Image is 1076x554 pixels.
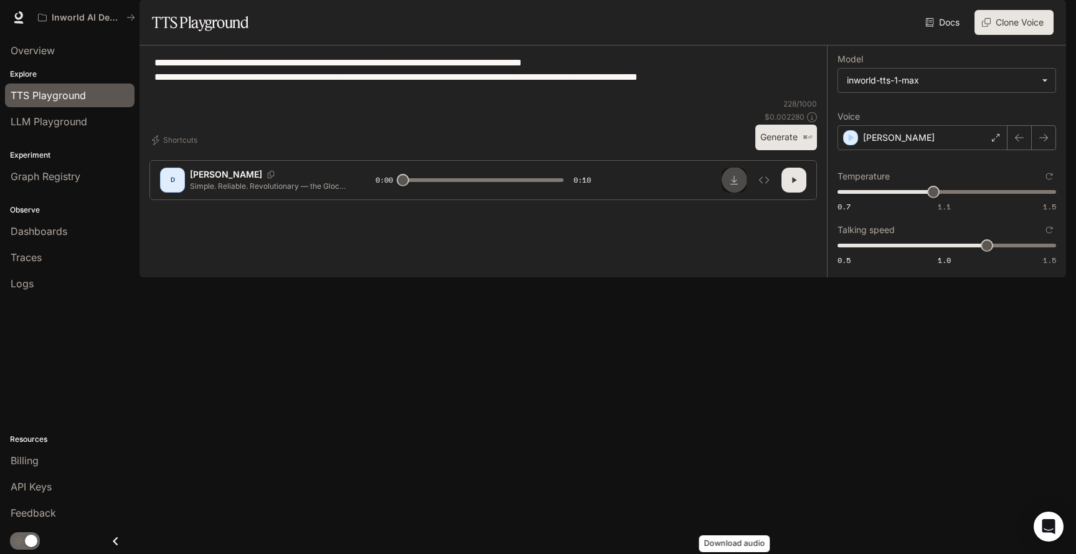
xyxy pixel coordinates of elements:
[722,168,747,193] button: Download audio
[938,201,951,212] span: 1.1
[152,10,248,35] h1: TTS Playground
[752,168,776,193] button: Inspect
[863,131,935,144] p: [PERSON_NAME]
[1042,170,1056,183] button: Reset to default
[1042,223,1056,237] button: Reset to default
[838,69,1055,92] div: inworld-tts-1-max
[699,535,770,552] div: Download audio
[938,255,951,265] span: 1.0
[149,130,202,150] button: Shortcuts
[1034,512,1064,542] div: Open Intercom Messenger
[32,5,141,30] button: All workspaces
[1043,201,1056,212] span: 1.5
[838,112,860,121] p: Voice
[262,171,280,178] button: Copy Voice ID
[838,172,890,181] p: Temperature
[52,12,121,23] p: Inworld AI Demos
[783,98,817,109] p: 228 / 1000
[755,125,817,150] button: Generate⌘⏎
[190,181,346,191] p: Simple. Reliable. Revolutionary — the Glock 17 set the standard for modern duty pistols worldwide...
[923,10,965,35] a: Docs
[838,55,863,64] p: Model
[838,226,895,234] p: Talking speed
[1043,255,1056,265] span: 1.5
[975,10,1054,35] button: Clone Voice
[847,74,1036,87] div: inworld-tts-1-max
[765,112,805,122] p: $ 0.002280
[163,170,182,190] div: D
[573,174,591,186] span: 0:10
[375,174,393,186] span: 0:00
[803,134,812,141] p: ⌘⏎
[190,168,262,181] p: [PERSON_NAME]
[838,255,851,265] span: 0.5
[838,201,851,212] span: 0.7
